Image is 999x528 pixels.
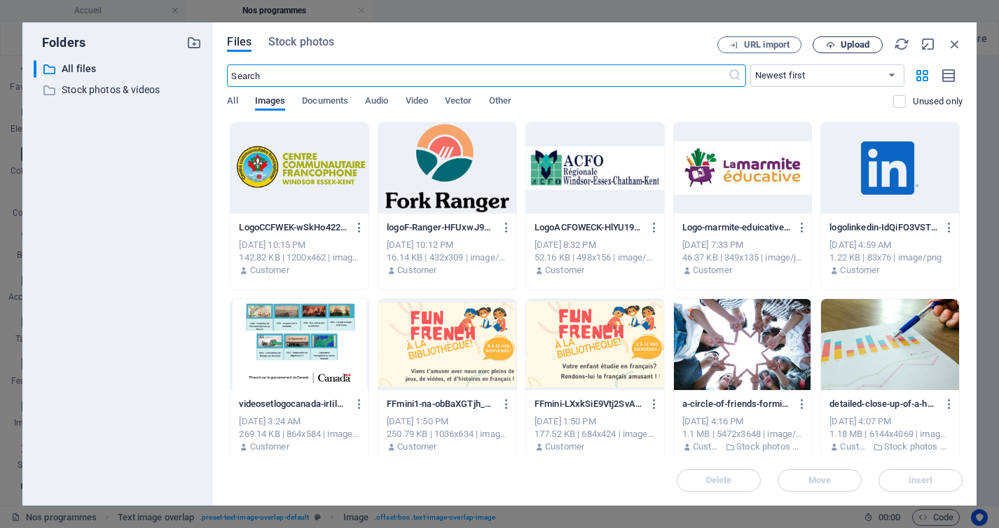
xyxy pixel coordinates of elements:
div: [DATE] 10:15 PM [239,239,360,251]
div: 16.14 KB | 432x309 | image/png [387,251,508,264]
p: Stock photos & videos [62,82,177,98]
div: [DATE] 1:50 PM [535,415,656,428]
p: logolinkedin-IdQiFO3VSTrWROmQQmW_QQ.png [829,221,937,234]
p: Customer [693,264,732,277]
input: Search [227,64,727,87]
div: 250.79 KB | 1036x634 | image/png [387,428,508,440]
i: Create new folder [186,35,202,50]
p: Stock photos & videos [736,440,803,453]
p: detailed-close-up-of-a-hand-pointing-at-colorful-charts-with-a-blue-pen-on-wooden-surface-xX5tUZ4... [829,398,937,410]
div: ​ [34,60,36,78]
div: [DATE] 7:33 PM [682,239,804,251]
span: Stock photos [268,34,334,50]
p: Customer [693,440,722,453]
p: logoF-Ranger-HFUxwJ9Wf1nQo1alrZtGPw.png [387,221,495,234]
div: [DATE] 4:16 PM [682,415,804,428]
span: Audio [365,92,388,112]
p: a-circle-of-friends-forming-a-star-shape-with-fingers-symbolizing-unity-and-teamwork-N8IfcCzeaQLD... [682,398,790,410]
span: Upload [841,41,869,49]
i: Close [947,36,963,52]
span: Files [227,34,252,50]
div: 1.22 KB | 83x76 | image/png [829,251,951,264]
div: [DATE] 4:59 AM [829,239,951,251]
p: FFmini-LXxkSiE9Vtj2SvAyQept2A.png [535,398,642,410]
div: 269.14 KB | 864x584 | image/png [239,428,360,440]
p: Displays only files that are not in use on the website. Files added during this session can still... [913,95,963,108]
p: Customer [545,264,584,277]
span: Other [489,92,511,112]
p: LogoCCFWEK-wSkHo422dUv_X24GRyp4IA.png [239,221,347,234]
p: Logo-marmite-eduicative-horizontal_web-twQum-ywfzT7btYpjyr4ug.jpg [682,221,790,234]
div: 142.82 KB | 1200x462 | image/png [239,251,360,264]
p: Customer [840,264,879,277]
p: Customer [397,264,436,277]
div: 1.1 MB | 5472x3648 | image/jpeg [682,428,804,440]
span: Vector [445,92,472,112]
p: Customer [545,440,584,453]
i: Reload [894,36,909,52]
p: FFmini1-na-obBaXGTjh_KE4tTyR-g.png [387,398,495,410]
p: Folders [34,34,85,52]
div: 1.18 MB | 6144x4069 | image/jpeg [829,428,951,440]
span: Images [255,92,286,112]
span: URL import [744,41,790,49]
p: LogoACFOWECK-HlYU19yZoGYh0Ub0qFOCyA.png [535,221,642,234]
p: videosetlogocanada-irIilowi7CkWP4VVVJgdvg.png [239,398,347,410]
p: All files [62,61,177,77]
div: 177.52 KB | 684x424 | image/png [535,428,656,440]
p: Stock photos & videos [884,440,951,453]
p: Customer [250,440,289,453]
i: Minimize [921,36,936,52]
div: [DATE] 8:32 PM [535,239,656,251]
button: Upload [813,36,883,53]
div: [DATE] 3:24 AM [239,415,360,428]
p: Customer [840,440,869,453]
div: By: Customer | Folder: Stock photos & videos [682,440,804,453]
div: [DATE] 4:07 PM [829,415,951,428]
div: Stock photos & videos [34,81,202,99]
div: [DATE] 10:12 PM [387,239,508,251]
button: URL import [717,36,801,53]
p: Customer [397,440,436,453]
div: By: Customer | Folder: Stock photos & videos [829,440,951,453]
p: Customer [250,264,289,277]
div: [DATE] 1:50 PM [387,415,508,428]
div: 52.16 KB | 498x156 | image/png [535,251,656,264]
div: 46.37 KB | 349x135 | image/jpeg [682,251,804,264]
span: All [227,92,237,112]
span: Documents [302,92,348,112]
span: Video [406,92,428,112]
